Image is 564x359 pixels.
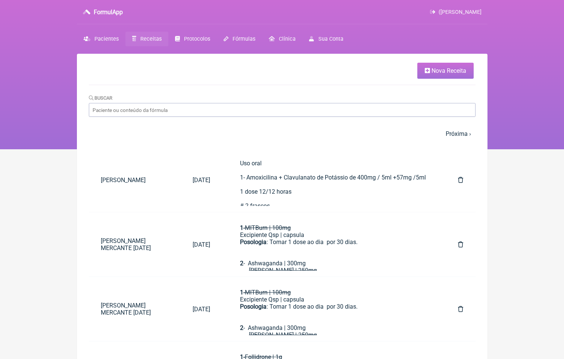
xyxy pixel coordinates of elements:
a: 1-MITBurn | 100mgExcipiente Qsp | capsulaPosologia: Tomar 1 dose ao dia por 30 dias.2- Ashwaganda... [228,218,440,271]
h3: FormulApp [94,9,123,16]
span: Nova Receita [431,67,466,74]
strong: Posologia [240,238,267,246]
a: Sua Conta [302,32,350,46]
div: - Ashwaganda | 300mg [240,324,429,331]
a: [PERSON_NAME] MERCANTE [DATE] [89,231,181,257]
a: Próxima › [446,130,471,137]
strong: 1- [240,289,245,296]
a: 1-MITBurn | 100mgExcipiente Qsp | capsulaPosologia: Tomar 1 dose ao dia por 30 dias.2- Ashwaganda... [228,283,440,335]
a: [PERSON_NAME] MERCANTE [DATE] [89,296,181,322]
del: [PERSON_NAME] | 250mg [249,331,317,338]
a: Uso oral1- Amoxicilina + Clavulanato de Potássio de 400mg / 5ml +57mg /5ml 1 dose 12/12 horas# 2 ... [228,154,440,206]
strong: 2 [240,260,243,267]
a: [DATE] [181,300,222,319]
del: MITBurn | 100mg [245,289,291,296]
div: Excipiente Qsp | capsula [240,296,429,303]
span: Protocolos [184,36,210,42]
span: Receitas [140,36,162,42]
span: Clínica [279,36,296,42]
label: Buscar [89,95,113,101]
div: - Ashwaganda | 300mg [240,260,429,267]
strong: Posologia [240,303,267,310]
div: Excipiente Qsp | capsula [240,231,429,238]
div: : Tomar 1 dose ao dia por 30 dias. [240,238,429,246]
a: [DATE] [181,235,222,254]
div: : Tomar 1 dose ao dia por 30 dias. [240,303,429,310]
nav: pager [89,126,476,142]
a: [DATE] [181,171,222,190]
span: Sua Conta [318,36,343,42]
a: ([PERSON_NAME] [430,9,481,15]
a: Clínica [262,32,302,46]
a: [PERSON_NAME] [89,171,181,190]
span: Fórmulas [233,36,255,42]
input: Paciente ou conteúdo da fórmula [89,103,476,117]
span: ([PERSON_NAME] [439,9,482,15]
a: Fórmulas [217,32,262,46]
a: Protocolos [168,32,217,46]
a: Nova Receita [417,63,474,79]
strong: 2 [240,324,243,331]
span: Pacientes [94,36,119,42]
strong: 1- [240,224,245,231]
a: Pacientes [77,32,125,46]
a: Receitas [125,32,168,46]
del: MITBurn | 100mg [245,224,291,231]
div: Uso oral 1- Amoxicilina + Clavulanato de Potássio de 400mg / 5ml +57mg /5ml 1 dose 12/12 horas # ... [240,160,429,209]
del: [PERSON_NAME] | 250mg [249,267,317,274]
